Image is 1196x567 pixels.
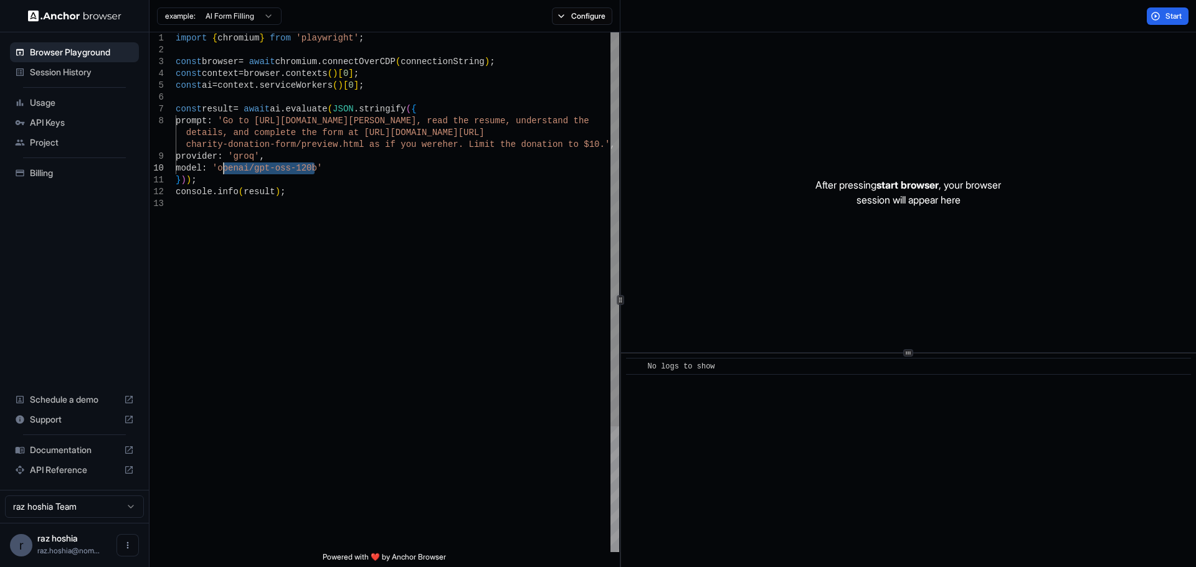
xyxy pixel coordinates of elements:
span: import [176,33,207,43]
span: ; [490,57,495,67]
span: ) [275,187,280,197]
span: Support [30,413,119,426]
span: ai [270,104,280,114]
span: raz.hoshia@nomosec.ai [37,546,100,555]
div: Usage [10,93,139,113]
div: Browser Playground [10,42,139,62]
div: 7 [149,103,164,115]
div: 10 [149,162,164,174]
span: } [259,33,264,43]
span: ; [359,33,364,43]
span: 'Go to [URL][DOMAIN_NAME][PERSON_NAME], re [217,116,437,126]
span: Browser Playground [30,46,134,59]
span: model [176,163,202,173]
span: chromium [275,57,317,67]
span: ) [338,80,343,90]
div: 8 [149,115,164,127]
span: ) [333,68,338,78]
span: , [259,151,264,161]
span: } [176,175,181,185]
span: Schedule a demo [30,393,119,406]
p: After pressing , your browser session will appear here [815,177,1001,207]
span: = [233,104,238,114]
span: No logs to show [648,362,715,371]
span: { [411,104,416,114]
span: 'groq' [228,151,259,161]
span: start browser [876,179,939,191]
div: Session History [10,62,139,82]
span: ] [354,80,359,90]
span: Project [30,136,134,149]
span: result [202,104,233,114]
span: await [244,104,270,114]
div: 5 [149,80,164,91]
span: Session History [30,66,134,78]
span: Start [1165,11,1183,21]
span: Powered with ❤️ by Anchor Browser [323,552,446,567]
span: Billing [30,167,134,179]
span: stringify [359,104,406,114]
button: Start [1147,7,1189,25]
span: : [217,151,222,161]
span: ; [280,187,285,197]
span: ( [328,104,333,114]
span: const [176,68,202,78]
div: 1 [149,32,164,44]
div: Project [10,133,139,152]
div: 4 [149,68,164,80]
span: connectionString [401,57,484,67]
div: API Reference [10,460,139,480]
span: from [270,33,291,43]
img: Anchor Logo [28,10,121,22]
span: contexts [285,68,327,78]
span: example: [165,11,196,21]
span: provider [176,151,217,161]
div: Billing [10,163,139,183]
span: { [212,33,217,43]
span: const [176,57,202,67]
div: 12 [149,186,164,198]
span: evaluate [285,104,327,114]
span: ad the resume, understand the [437,116,589,126]
span: serviceWorkers [259,80,333,90]
span: = [212,80,217,90]
span: Usage [30,96,134,109]
span: ( [406,104,411,114]
span: details, and complete the form at [URL] [186,128,391,138]
span: context [202,68,239,78]
span: ; [359,80,364,90]
span: Documentation [30,444,119,456]
span: . [212,187,217,197]
div: 6 [149,91,164,103]
span: 0 [348,80,353,90]
span: [ [338,68,343,78]
span: 'playwright' [296,33,359,43]
span: charity-donation-form/preview.html as if you were [186,139,443,149]
span: const [176,80,202,90]
span: [DOMAIN_NAME][URL] [390,128,484,138]
span: connectOverCDP [322,57,396,67]
div: 13 [149,198,164,210]
span: JSON [333,104,354,114]
span: 0 [343,68,348,78]
span: 'openai/gpt-oss-120b' [212,163,322,173]
span: result [244,187,275,197]
div: r [10,534,32,556]
span: API Keys [30,116,134,129]
div: 3 [149,56,164,68]
span: chromium [217,33,259,43]
span: ai [202,80,212,90]
span: ​ [632,360,638,373]
span: : [207,116,212,126]
div: 9 [149,151,164,162]
span: ; [354,68,359,78]
span: ) [485,57,490,67]
span: . [317,57,322,67]
span: ) [186,175,191,185]
span: const [176,104,202,114]
div: Documentation [10,440,139,460]
span: context [217,80,254,90]
div: 11 [149,174,164,186]
span: . [280,104,285,114]
div: API Keys [10,113,139,133]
